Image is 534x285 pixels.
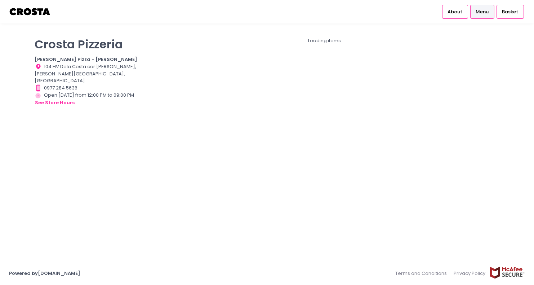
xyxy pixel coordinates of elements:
a: Powered by[DOMAIN_NAME] [9,270,80,277]
img: logo [9,5,51,18]
div: Open [DATE] from 12:00 PM to 09:00 PM [35,92,144,107]
a: Terms and Conditions [395,266,450,280]
div: 104 HV Dela Costa cor [PERSON_NAME], [PERSON_NAME][GEOGRAPHIC_DATA], [GEOGRAPHIC_DATA] [35,63,144,84]
p: Crosta Pizzeria [35,37,144,51]
button: see store hours [35,99,75,107]
span: Basket [502,8,518,16]
a: Menu [470,5,494,18]
a: Privacy Policy [450,266,489,280]
a: About [442,5,468,18]
span: About [448,8,462,16]
span: Menu [476,8,489,16]
div: Loading items... [153,37,499,44]
b: [PERSON_NAME] Pizza - [PERSON_NAME] [35,56,137,63]
div: 0977 284 5636 [35,84,144,92]
img: mcafee-secure [489,266,525,279]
